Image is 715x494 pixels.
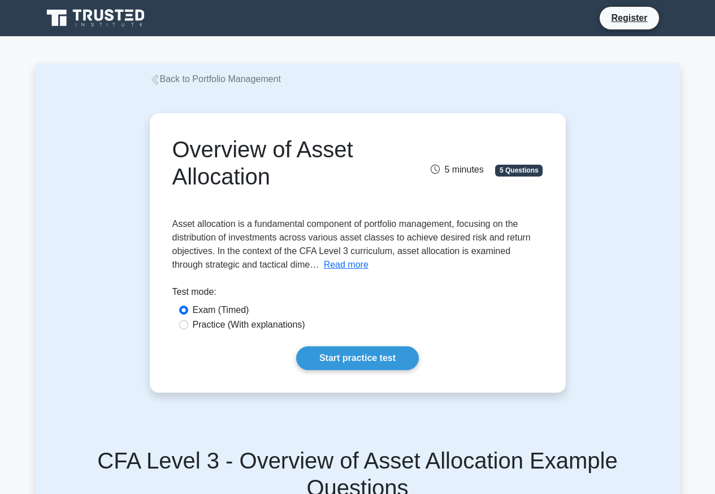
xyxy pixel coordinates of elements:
[172,285,543,303] div: Test mode:
[324,258,369,272] button: Read more
[193,303,249,317] label: Exam (Timed)
[193,318,305,332] label: Practice (With explanations)
[172,136,415,190] h1: Overview of Asset Allocation
[431,165,483,174] span: 5 minutes
[495,165,543,176] span: 5 Questions
[172,219,531,269] span: Asset allocation is a fundamental component of portfolio management, focusing on the distribution...
[604,11,654,25] a: Register
[296,346,419,370] a: Start practice test
[150,74,281,84] a: Back to Portfolio Management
